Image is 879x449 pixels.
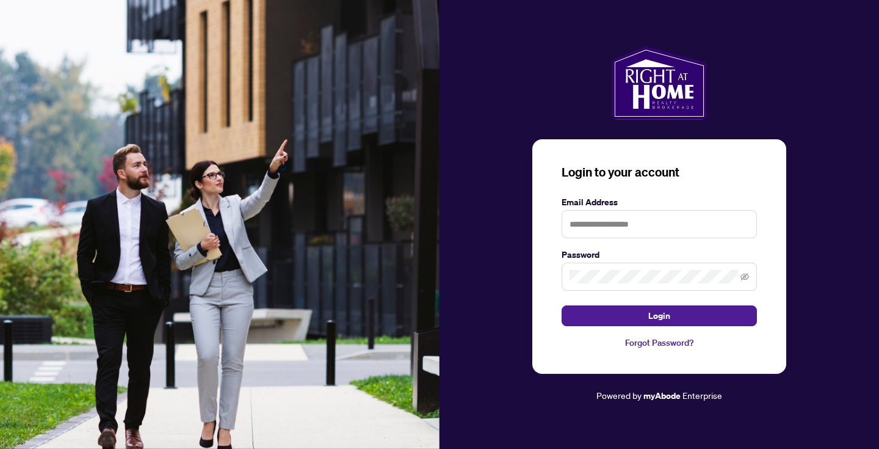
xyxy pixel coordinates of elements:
span: Powered by [596,390,642,401]
span: Login [648,306,670,326]
label: Password [562,248,757,261]
a: Forgot Password? [562,336,757,349]
a: myAbode [643,389,681,403]
label: Email Address [562,195,757,209]
h3: Login to your account [562,164,757,181]
span: Enterprise [682,390,722,401]
img: ma-logo [612,46,706,120]
span: eye-invisible [740,272,749,281]
button: Login [562,305,757,326]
